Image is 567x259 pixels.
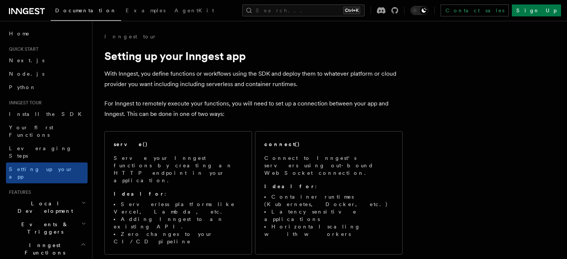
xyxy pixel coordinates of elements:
span: Python [9,84,36,90]
p: Serve your Inngest functions by creating an HTTP endpoint in your application. [114,154,243,184]
span: Examples [126,7,166,13]
span: AgentKit [174,7,214,13]
strong: Ideal for [114,191,164,197]
span: Install the SDK [9,111,86,117]
button: Events & Triggers [6,218,88,239]
p: Connect to Inngest's servers using out-bound WebSocket connection. [264,154,393,177]
p: : [114,190,243,198]
a: serve()Serve your Inngest functions by creating an HTTP endpoint in your application.Ideal for:Se... [104,131,252,255]
span: Setting up your app [9,166,73,180]
span: Inngest Functions [6,241,81,256]
span: Home [9,30,30,37]
a: Sign Up [512,4,561,16]
p: : [264,183,393,190]
kbd: Ctrl+K [343,7,360,14]
span: Your first Functions [9,124,53,138]
a: Python [6,80,88,94]
a: Leveraging Steps [6,142,88,162]
span: Leveraging Steps [9,145,72,159]
a: Next.js [6,54,88,67]
a: connect()Connect to Inngest's servers using out-bound WebSocket connection.Ideal for:Container ru... [255,131,403,255]
li: Serverless platforms like Vercel, Lambda, etc. [114,200,243,215]
p: With Inngest, you define functions or workflows using the SDK and deploy them to whatever platfor... [104,69,403,89]
strong: Ideal for [264,183,315,189]
span: Node.js [9,71,44,77]
li: Adding Inngest to an existing API. [114,215,243,230]
button: Local Development [6,197,88,218]
a: Documentation [51,2,121,21]
a: Node.js [6,67,88,80]
h2: connect() [264,140,300,148]
li: Zero changes to your CI/CD pipeline [114,230,243,245]
button: Toggle dark mode [410,6,428,15]
li: Horizontal scaling with workers [264,223,393,238]
a: Setting up your app [6,162,88,183]
span: Next.js [9,57,44,63]
a: Home [6,27,88,40]
span: Documentation [55,7,117,13]
h2: serve() [114,140,148,148]
p: For Inngest to remotely execute your functions, you will need to set up a connection between your... [104,98,403,119]
a: Inngest tour [104,33,157,40]
span: Quick start [6,46,38,52]
a: AgentKit [170,2,218,20]
a: Install the SDK [6,107,88,121]
li: Latency sensitive applications [264,208,393,223]
h1: Setting up your Inngest app [104,49,403,63]
button: Search...Ctrl+K [242,4,365,16]
span: Local Development [6,200,81,215]
span: Events & Triggers [6,221,81,236]
span: Inngest tour [6,100,42,106]
li: Container runtimes (Kubernetes, Docker, etc.) [264,193,393,208]
a: Examples [121,2,170,20]
a: Your first Functions [6,121,88,142]
span: Features [6,189,31,195]
a: Contact sales [441,4,509,16]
